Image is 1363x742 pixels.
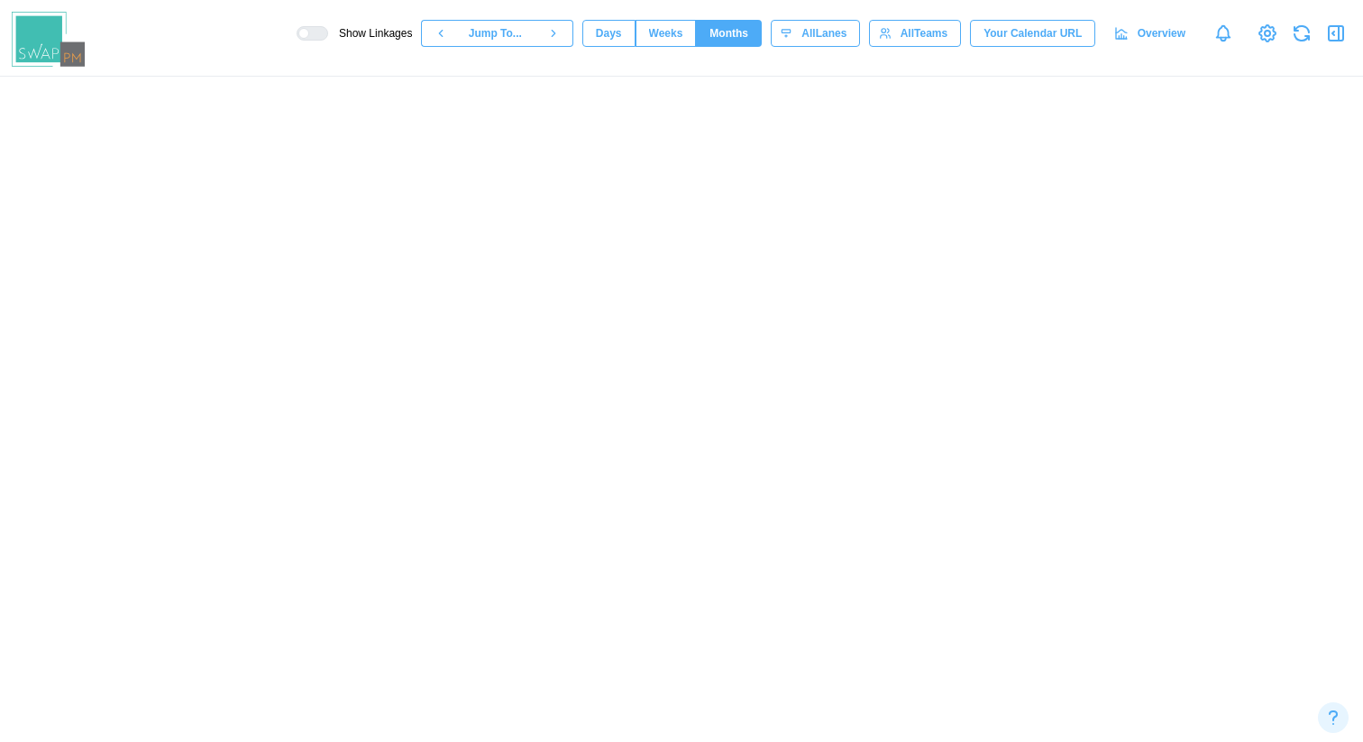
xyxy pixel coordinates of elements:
span: All Teams [901,21,947,46]
span: Show Linkages [328,26,412,41]
button: AllTeams [869,20,961,47]
button: Your Calendar URL [970,20,1095,47]
img: Swap PM Logo [12,12,85,67]
button: Months [696,20,762,47]
button: Refresh Grid [1289,21,1314,46]
button: Weeks [636,20,697,47]
span: Days [596,21,622,46]
span: Your Calendar URL [983,21,1082,46]
button: Days [582,20,636,47]
button: Jump To... [460,20,534,47]
span: Jump To... [469,21,522,46]
span: Weeks [649,21,683,46]
button: AllLanes [771,20,860,47]
button: Open Drawer [1323,21,1349,46]
a: Notifications [1208,18,1239,49]
a: Overview [1104,20,1199,47]
span: Months [709,21,748,46]
span: Overview [1138,21,1185,46]
span: All Lanes [801,21,846,46]
a: View Project [1255,21,1280,46]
